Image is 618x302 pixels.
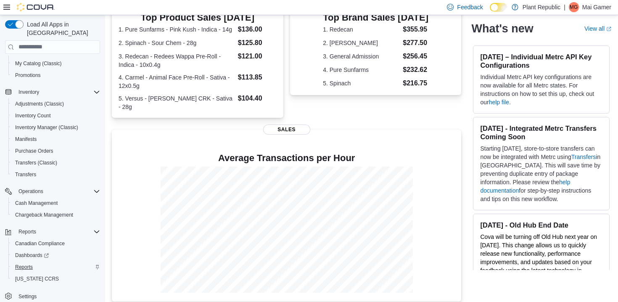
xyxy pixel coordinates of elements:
[570,2,578,12] span: MG
[323,25,399,34] dt: 1. Redecan
[480,73,602,106] p: Individual Metrc API key configurations are now available for all Metrc states. For instructions ...
[119,52,235,69] dt: 3. Redecan - Redees Wappa Pre-Roll - Indica - 10x0.4g
[238,24,277,34] dd: $136.00
[12,198,61,208] a: Cash Management
[8,238,103,249] button: Canadian Compliance
[12,250,52,260] a: Dashboards
[323,52,399,61] dt: 3. General Admission
[480,221,602,229] h3: [DATE] - Old Hub End Date
[8,273,103,285] button: [US_STATE] CCRS
[12,146,57,156] a: Purchase Orders
[15,291,100,301] span: Settings
[15,87,42,97] button: Inventory
[480,53,602,69] h3: [DATE] – Individual Metrc API Key Configurations
[8,133,103,145] button: Manifests
[12,58,100,69] span: My Catalog (Classic)
[2,86,103,98] button: Inventory
[119,39,235,47] dt: 2. Spinach - Sour Chem - 28g
[8,197,103,209] button: Cash Management
[8,110,103,122] button: Inventory Count
[323,13,428,23] h3: Top Brand Sales [DATE]
[323,66,399,74] dt: 4. Pure Sunfarms
[12,158,61,168] a: Transfers (Classic)
[12,122,100,132] span: Inventory Manager (Classic)
[403,78,428,88] dd: $216.75
[480,233,597,282] span: Cova will be turning off Old Hub next year on [DATE]. This change allows us to quickly release ne...
[403,24,428,34] dd: $355.95
[15,159,57,166] span: Transfers (Classic)
[2,226,103,238] button: Reports
[15,112,51,119] span: Inventory Count
[15,264,33,270] span: Reports
[24,20,100,37] span: Load All Apps in [GEOGRAPHIC_DATA]
[571,154,596,160] a: Transfers
[2,290,103,302] button: Settings
[12,170,100,180] span: Transfers
[15,240,65,247] span: Canadian Compliance
[15,252,49,259] span: Dashboards
[480,124,602,141] h3: [DATE] - Integrated Metrc Transfers Coming Soon
[15,72,41,79] span: Promotions
[15,87,100,97] span: Inventory
[12,250,100,260] span: Dashboards
[12,170,40,180] a: Transfers
[12,274,62,284] a: [US_STATE] CCRS
[323,39,399,47] dt: 2. [PERSON_NAME]
[12,210,100,220] span: Chargeback Management
[12,99,100,109] span: Adjustments (Classic)
[457,3,483,11] span: Feedback
[582,2,611,12] p: Mai Gamer
[15,227,100,237] span: Reports
[8,145,103,157] button: Purchase Orders
[18,228,36,235] span: Reports
[12,99,67,109] a: Adjustments (Classic)
[323,79,399,87] dt: 5. Spinach
[15,186,47,196] button: Operations
[8,249,103,261] a: Dashboards
[12,111,100,121] span: Inventory Count
[480,144,602,203] p: Starting [DATE], store-to-store transfers can now be integrated with Metrc using in [GEOGRAPHIC_D...
[15,291,40,302] a: Settings
[15,171,36,178] span: Transfers
[15,212,73,218] span: Chargeback Management
[12,134,40,144] a: Manifests
[12,238,100,249] span: Canadian Compliance
[119,153,454,163] h4: Average Transactions per Hour
[471,22,533,35] h2: What's new
[12,111,54,121] a: Inventory Count
[12,158,100,168] span: Transfers (Classic)
[8,69,103,81] button: Promotions
[8,209,103,221] button: Chargeback Management
[15,136,37,143] span: Manifests
[15,148,53,154] span: Purchase Orders
[564,2,565,12] p: |
[8,157,103,169] button: Transfers (Classic)
[15,60,62,67] span: My Catalog (Classic)
[8,169,103,180] button: Transfers
[18,89,39,95] span: Inventory
[8,98,103,110] button: Adjustments (Classic)
[15,200,58,207] span: Cash Management
[8,122,103,133] button: Inventory Manager (Classic)
[12,238,68,249] a: Canadian Compliance
[523,2,560,12] p: Plant Republic
[12,198,100,208] span: Cash Management
[12,262,36,272] a: Reports
[12,210,77,220] a: Chargeback Management
[17,3,55,11] img: Cova
[12,70,100,80] span: Promotions
[569,2,579,12] div: Mai Gamer
[18,293,37,300] span: Settings
[8,261,103,273] button: Reports
[119,25,235,34] dt: 1. Pure Sunfarms - Pink Kush - Indica - 14g
[18,188,43,195] span: Operations
[584,25,611,32] a: View allExternal link
[403,38,428,48] dd: $277.50
[238,93,277,103] dd: $104.40
[238,72,277,82] dd: $113.85
[403,65,428,75] dd: $232.62
[12,70,44,80] a: Promotions
[12,58,65,69] a: My Catalog (Classic)
[15,186,100,196] span: Operations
